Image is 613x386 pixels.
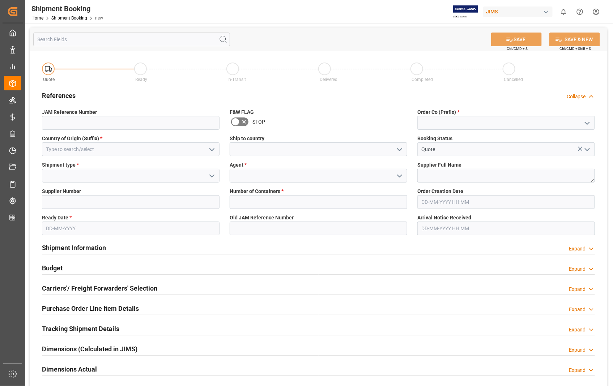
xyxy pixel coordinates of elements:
button: Help Center [572,4,588,20]
input: Type to search/select [42,142,220,156]
div: Collapse [567,93,586,100]
div: Expand [569,346,586,354]
h2: Tracking Shipment Details [42,324,119,334]
button: show 0 new notifications [555,4,572,20]
input: Search Fields [33,33,230,46]
h2: Dimensions Actual [42,364,97,374]
div: Expand [569,326,586,334]
div: Shipment Booking [31,3,103,14]
div: Expand [569,265,586,273]
div: Expand [569,286,586,293]
span: Agent [230,161,247,169]
h2: Dimensions (Calculated in JIMS) [42,344,137,354]
span: Number of Containers [230,188,284,195]
button: open menu [393,170,404,181]
button: open menu [206,144,217,155]
span: Ship to country [230,135,264,142]
a: Shipment Booking [51,16,87,21]
span: Booking Status [417,135,452,142]
div: Expand [569,245,586,253]
span: Completed [412,77,433,82]
h2: Carriers'/ Freight Forwarders' Selection [42,283,157,293]
h2: Shipment Information [42,243,106,253]
span: Supplier Number [42,188,81,195]
span: Supplier Full Name [417,161,461,169]
button: SAVE [491,33,542,46]
span: Country of Origin (Suffix) [42,135,102,142]
button: JIMS [483,5,555,18]
div: Expand [569,366,586,374]
img: Exertis%20JAM%20-%20Email%20Logo.jpg_1722504956.jpg [453,5,478,18]
a: Home [31,16,43,21]
input: DD-MM-YYYY HH:MM [417,222,595,235]
span: Shipment type [42,161,79,169]
button: open menu [581,144,592,155]
h2: References [42,91,76,100]
span: Ready Date [42,214,72,222]
h2: Budget [42,263,63,273]
button: open menu [581,117,592,129]
button: SAVE & NEW [549,33,600,46]
h2: Purchase Order Line Item Details [42,304,139,313]
input: DD-MM-YYYY [42,222,220,235]
span: Quote [43,77,55,82]
button: open menu [206,170,217,181]
span: Arrival Notice Received [417,214,471,222]
span: In-Transit [227,77,246,82]
div: Expand [569,306,586,313]
input: DD-MM-YYYY HH:MM [417,195,595,209]
span: F&W FLAG [230,108,254,116]
button: open menu [393,144,404,155]
span: Ctrl/CMD + S [507,46,528,51]
span: Order Co (Prefix) [417,108,459,116]
span: Delivered [320,77,337,82]
div: JIMS [483,7,553,17]
span: Ctrl/CMD + Shift + S [559,46,591,51]
span: STOP [252,118,265,126]
span: Cancelled [504,77,523,82]
span: Ready [135,77,147,82]
span: Old JAM Reference Number [230,214,294,222]
span: JAM Reference Number [42,108,97,116]
span: Order Creation Date [417,188,463,195]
